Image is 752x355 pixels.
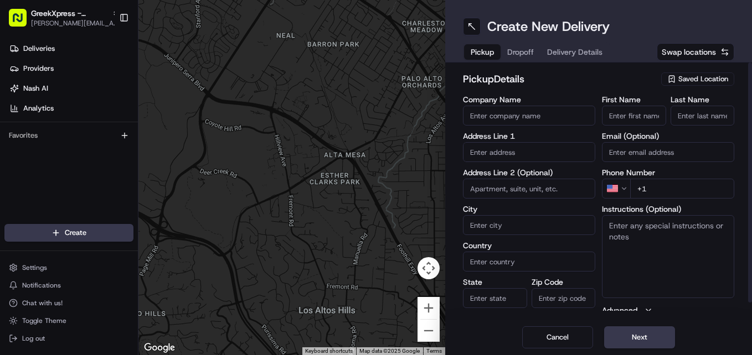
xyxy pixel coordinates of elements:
span: Nash AI [23,83,48,93]
span: Regen Pajulas [34,171,81,180]
label: Email (Optional) [602,132,734,140]
a: Terms (opens in new tab) [426,348,442,354]
label: City [463,205,595,213]
span: Pickup [471,46,494,58]
button: See all [172,142,202,155]
button: Notifications [4,278,133,293]
button: Swap locations [657,43,734,61]
button: Zoom out [418,320,440,342]
input: Enter phone number [630,179,734,199]
input: Enter email address [602,142,734,162]
label: Zip Code [532,278,596,286]
span: • [83,171,87,180]
img: Google [141,341,178,355]
button: Advanced [602,305,734,316]
a: Powered byPylon [78,244,134,253]
span: Toggle Theme [22,316,66,325]
h1: Create New Delivery [487,18,610,35]
label: Country [463,242,595,249]
button: Chat with us! [4,295,133,311]
p: Welcome 👋 [11,44,202,62]
button: Create [4,224,133,242]
span: [DATE] [89,171,112,180]
span: Providers [23,64,54,74]
span: Dropoff [507,46,534,58]
a: Nash AI [4,80,138,97]
button: Toggle Theme [4,313,133,328]
button: Zoom in [418,297,440,319]
button: [PERSON_NAME][EMAIL_ADDRESS][DOMAIN_NAME] [31,19,120,28]
div: Start new chat [38,106,182,117]
img: Nash [11,11,33,33]
h2: pickup Details [463,71,655,87]
span: Chat with us! [22,299,63,307]
button: Keyboard shortcuts [305,347,353,355]
a: 📗Knowledge Base [7,213,89,233]
span: Deliveries [23,44,55,54]
div: We're available if you need us! [38,117,140,126]
a: Providers [4,60,138,77]
span: Notifications [22,281,61,290]
input: Enter zip code [532,288,596,308]
button: Next [604,326,675,348]
input: Enter first name [602,106,666,126]
input: Enter last name [671,106,735,126]
label: First Name [602,96,666,103]
span: Map data ©2025 Google [359,348,420,354]
input: Clear [29,71,183,83]
div: Past conversations [11,144,74,153]
label: Address Line 1 [463,132,595,140]
a: Open this area in Google Maps (opens a new window) [141,341,178,355]
span: Pylon [110,244,134,253]
span: Swap locations [662,46,716,58]
label: Advanced [602,305,637,316]
a: Analytics [4,100,138,117]
label: Address Line 2 (Optional) [463,169,595,176]
span: Knowledge Base [22,217,85,228]
input: Enter city [463,215,595,235]
input: Enter address [463,142,595,162]
span: API Documentation [105,217,178,228]
a: Deliveries [4,40,138,58]
div: Favorites [4,127,133,144]
span: Settings [22,263,47,272]
button: Saved Location [661,71,734,87]
label: Company Name [463,96,595,103]
input: Enter country [463,252,595,272]
button: GreekXpress - [GEOGRAPHIC_DATA][PERSON_NAME][EMAIL_ADDRESS][DOMAIN_NAME] [4,4,115,31]
input: Enter company name [463,106,595,126]
button: Cancel [522,326,593,348]
div: 💻 [94,218,102,227]
span: Saved Location [678,74,728,84]
span: Delivery Details [547,46,602,58]
label: State [463,278,527,286]
button: Map camera controls [418,257,440,279]
span: Create [65,228,86,238]
div: 📗 [11,218,20,227]
img: Regen Pajulas [11,161,29,179]
input: Apartment, suite, unit, etc. [463,179,595,199]
button: Start new chat [188,109,202,122]
button: GreekXpress - [GEOGRAPHIC_DATA] [31,8,107,19]
a: 💻API Documentation [89,213,182,233]
span: Log out [22,334,45,343]
span: Analytics [23,103,54,113]
button: Settings [4,260,133,275]
img: 1736555255976-a54dd68f-1ca7-489b-9aae-adbdc363a1c4 [22,172,31,181]
button: Log out [4,331,133,346]
input: Enter state [463,288,527,308]
label: Phone Number [602,169,734,176]
label: Instructions (Optional) [602,205,734,213]
img: 1736555255976-a54dd68f-1ca7-489b-9aae-adbdc363a1c4 [11,106,31,126]
label: Last Name [671,96,735,103]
